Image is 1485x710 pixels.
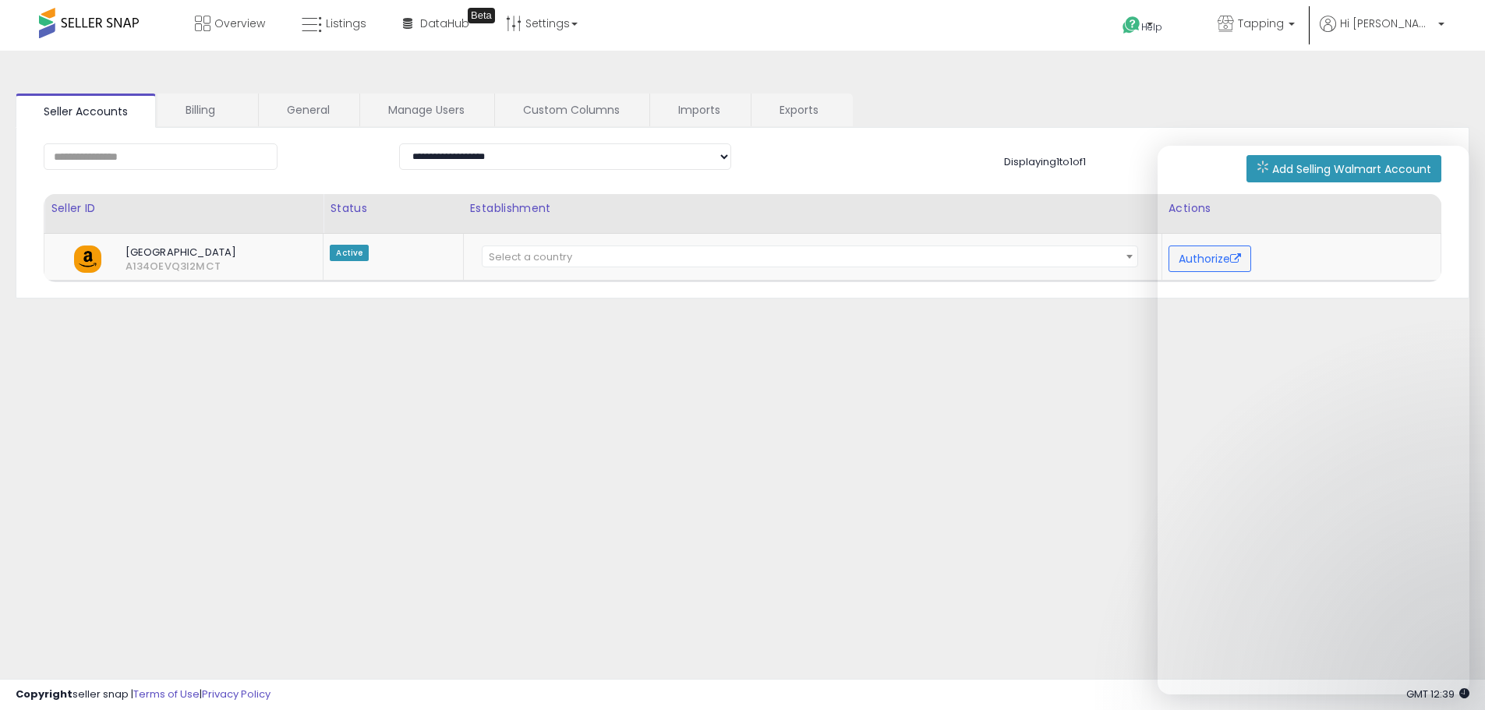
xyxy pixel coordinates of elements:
[114,260,143,274] span: A134OEVQ3I2MCT
[489,249,572,264] span: Select a country
[133,687,200,701] a: Terms of Use
[114,245,288,260] span: [GEOGRAPHIC_DATA]
[51,200,316,217] div: Seller ID
[1004,154,1086,169] span: Displaying 1 to 1 of 1
[751,94,851,126] a: Exports
[330,245,369,261] span: Active
[420,16,469,31] span: DataHub
[1141,20,1162,34] span: Help
[1340,16,1434,31] span: Hi [PERSON_NAME]
[157,94,256,126] a: Billing
[330,200,456,217] div: Status
[650,94,749,126] a: Imports
[326,16,366,31] span: Listings
[1110,4,1193,51] a: Help
[202,687,270,701] a: Privacy Policy
[470,200,1155,217] div: Establishment
[16,687,270,702] div: seller snap | |
[16,687,72,701] strong: Copyright
[495,94,648,126] a: Custom Columns
[1320,16,1444,51] a: Hi [PERSON_NAME]
[214,16,265,31] span: Overview
[74,245,101,273] img: amazon.png
[1122,16,1141,35] i: Get Help
[16,94,156,128] a: Seller Accounts
[360,94,493,126] a: Manage Users
[259,94,358,126] a: General
[468,8,495,23] div: Tooltip anchor
[1238,16,1284,31] span: Tapping
[1158,146,1469,694] iframe: Intercom live chat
